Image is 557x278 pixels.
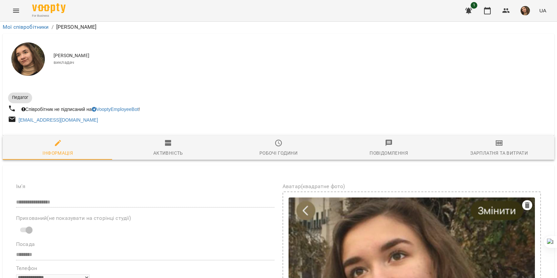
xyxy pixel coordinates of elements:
div: Активність [153,149,183,157]
label: Посада [16,242,274,247]
div: Зарплатня та Витрати [470,149,528,157]
span: 1 [471,2,477,9]
label: Телефон [16,266,274,271]
nav: breadcrumb [3,23,554,31]
div: Робочі години [259,149,298,157]
img: Анастасія Іванова [11,42,45,76]
label: Аватар(квадратне фото) [283,184,541,189]
li: / [52,23,54,31]
a: [EMAIL_ADDRESS][DOMAIN_NAME] [19,117,98,123]
span: UA [539,7,546,14]
div: Співробітник не підписаний на ! [20,105,141,114]
button: UA [537,4,549,17]
span: викладач [54,59,549,66]
span: [PERSON_NAME] [54,52,549,59]
div: Повідомлення [370,149,408,157]
button: Menu [8,3,24,19]
div: Інформація [43,149,73,157]
p: [PERSON_NAME] [56,23,97,31]
label: Прихований(не показувати на сторінці студії) [16,216,274,221]
a: Мої співробітники [3,24,49,30]
img: e02786069a979debee2ecc2f3beb162c.jpeg [521,6,530,15]
a: VooptyEmployeeBot [92,107,139,112]
span: For Business [32,14,66,18]
label: Ім'я [16,184,274,189]
span: Педагог [8,95,32,101]
img: Voopty Logo [32,3,66,13]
